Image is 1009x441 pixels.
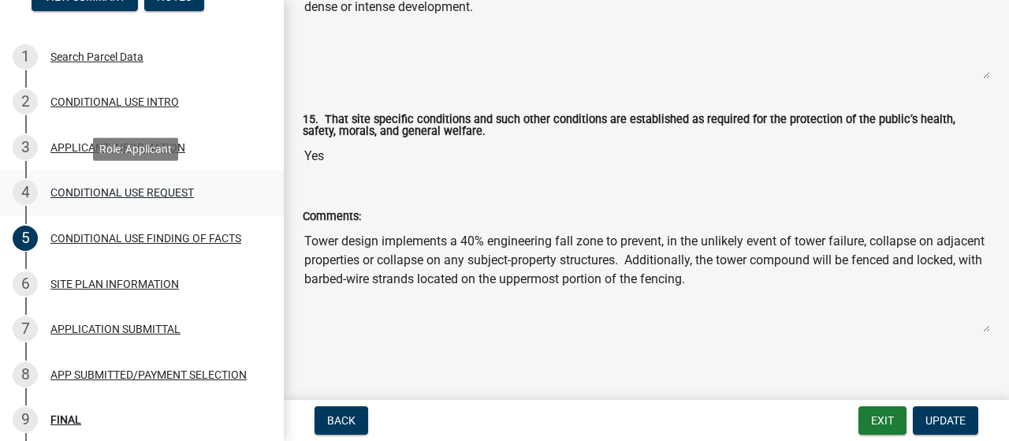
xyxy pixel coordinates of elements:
label: Comments: [303,211,361,222]
button: Exit [858,406,907,435]
div: FINAL [50,414,81,425]
div: CONDITIONAL USE INTRO [50,96,179,107]
div: APP SUBMITTED/PAYMENT SELECTION [50,369,247,380]
div: APPLICANT INFORMATION [50,142,185,153]
div: 4 [13,180,38,205]
div: 8 [13,362,38,387]
button: Update [913,406,978,435]
div: Search Parcel Data [50,51,143,62]
span: Update [925,414,966,427]
div: 9 [13,407,38,432]
div: CONDITIONAL USE REQUEST [50,187,194,198]
div: SITE PLAN INFORMATION [50,278,179,290]
div: 6 [13,271,38,297]
button: Back [315,406,368,435]
textarea: Tower design implements a 40% engineering fall zone to prevent, in the unlikely event of tower fa... [303,226,990,333]
div: 3 [13,135,38,160]
div: APPLICATION SUBMITTAL [50,323,181,334]
span: Back [327,414,356,427]
label: 15. That site specific conditions and such other conditions are established as required for the p... [303,114,990,137]
div: CONDITIONAL USE FINDING OF FACTS [50,233,241,244]
div: 1 [13,44,38,69]
div: Role: Applicant [93,137,178,160]
div: 5 [13,226,38,251]
div: 2 [13,89,38,114]
div: 7 [13,316,38,342]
